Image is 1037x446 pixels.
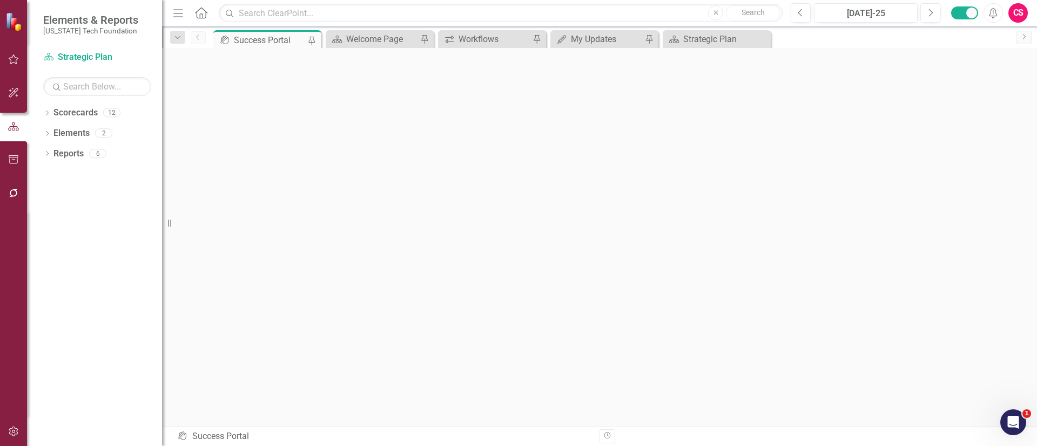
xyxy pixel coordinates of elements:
[53,107,98,119] a: Scorecards
[162,48,1037,426] iframe: Success Portal
[441,32,530,46] a: Workflows
[818,7,914,20] div: [DATE]-25
[1000,409,1026,435] iframe: Intercom live chat
[53,148,84,160] a: Reports
[43,13,138,26] span: Elements & Reports
[1008,3,1028,23] button: CS
[459,32,530,46] div: Workflows
[726,5,780,20] button: Search
[43,26,138,35] small: [US_STATE] Tech Foundation
[43,77,151,96] input: Search Below...
[346,32,418,46] div: Welcome Page
[177,430,591,443] div: Success Portal
[43,51,151,64] a: Strategic Plan
[553,32,642,46] a: My Updates
[5,12,24,31] img: ClearPoint Strategy
[683,32,768,46] div: Strategic Plan
[95,129,112,138] div: 2
[571,32,642,46] div: My Updates
[328,32,418,46] a: Welcome Page
[234,33,305,47] div: Success Portal
[1022,409,1031,418] span: 1
[103,108,120,118] div: 12
[665,32,768,46] a: Strategic Plan
[742,8,765,17] span: Search
[814,3,918,23] button: [DATE]-25
[89,149,106,158] div: 6
[219,4,783,23] input: Search ClearPoint...
[53,127,90,140] a: Elements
